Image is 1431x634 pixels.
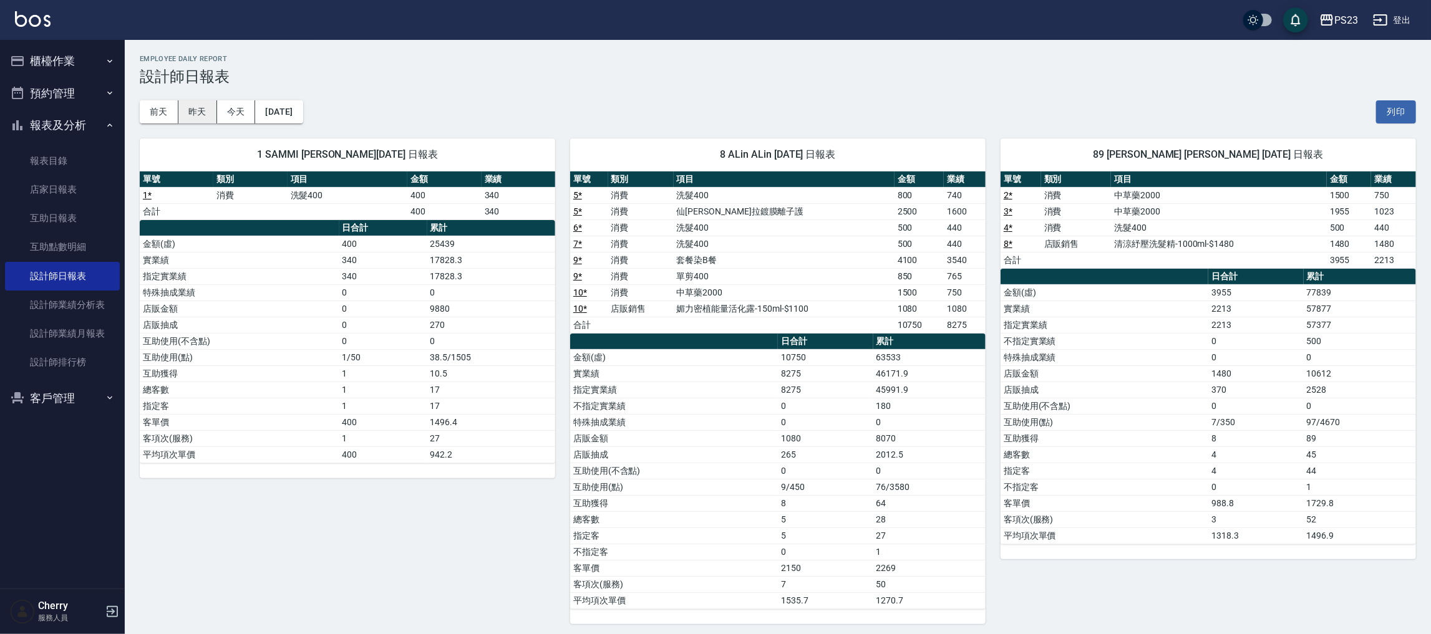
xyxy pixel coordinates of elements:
[674,187,895,203] td: 洗髮400
[944,187,986,203] td: 740
[608,252,674,268] td: 消費
[140,268,339,284] td: 指定實業績
[339,252,427,268] td: 340
[873,365,986,382] td: 46171.9
[140,430,339,446] td: 客項次(服務)
[140,349,339,365] td: 互助使用(點)
[944,284,986,300] td: 750
[570,527,778,544] td: 指定客
[1001,252,1041,268] td: 合計
[1001,349,1208,365] td: 特殊抽成業績
[1041,219,1112,236] td: 消費
[1327,219,1372,236] td: 500
[1371,236,1416,252] td: 1480
[427,333,555,349] td: 0
[1208,382,1303,398] td: 370
[570,382,778,398] td: 指定實業績
[895,300,944,317] td: 1080
[944,252,986,268] td: 3540
[5,77,120,110] button: 預約管理
[178,100,217,123] button: 昨天
[674,203,895,219] td: 仙[PERSON_NAME]拉鍍膜離子護
[674,300,895,317] td: 媚力密植能量活化露-150ml-$1100
[778,544,873,560] td: 0
[944,317,986,333] td: 8275
[570,171,608,188] th: 單號
[1304,430,1416,446] td: 89
[1304,479,1416,495] td: 1
[895,236,944,252] td: 500
[1001,479,1208,495] td: 不指定客
[873,446,986,463] td: 2012.5
[1368,9,1416,32] button: 登出
[38,612,102,623] p: 服務人員
[778,349,873,365] td: 10750
[427,236,555,252] td: 25439
[1208,317,1303,333] td: 2213
[1304,463,1416,479] td: 44
[778,398,873,414] td: 0
[873,544,986,560] td: 1
[944,268,986,284] td: 765
[1001,382,1208,398] td: 店販抽成
[1001,365,1208,382] td: 店販金額
[38,600,102,612] h5: Cherry
[873,382,986,398] td: 45991.9
[339,333,427,349] td: 0
[674,268,895,284] td: 單剪400
[1111,203,1327,219] td: 中草藥2000
[895,171,944,188] th: 金額
[339,365,427,382] td: 1
[140,171,555,220] table: a dense table
[427,365,555,382] td: 10.5
[1208,414,1303,430] td: 7/350
[1001,171,1416,269] table: a dense table
[873,495,986,511] td: 64
[1327,187,1372,203] td: 1500
[674,171,895,188] th: 項目
[873,576,986,592] td: 50
[339,300,427,317] td: 0
[288,171,408,188] th: 項目
[1327,252,1372,268] td: 3955
[570,544,778,560] td: 不指定客
[1001,398,1208,414] td: 互助使用(不含點)
[570,317,608,333] td: 合計
[1208,365,1303,382] td: 1480
[427,317,555,333] td: 270
[944,203,986,219] td: 1600
[1001,463,1208,479] td: 指定客
[778,560,873,576] td: 2150
[427,414,555,430] td: 1496.4
[895,203,944,219] td: 2500
[1327,203,1372,219] td: 1955
[778,446,873,463] td: 265
[1376,100,1416,123] button: 列印
[339,236,427,252] td: 400
[1334,12,1358,28] div: PS23
[5,348,120,377] a: 設計師排行榜
[873,414,986,430] td: 0
[1208,446,1303,463] td: 4
[10,599,35,624] img: Person
[1111,171,1327,188] th: 項目
[140,252,339,268] td: 實業績
[1304,446,1416,463] td: 45
[155,148,540,161] span: 1 SAMMI [PERSON_NAME][DATE] 日報表
[778,463,873,479] td: 0
[1371,219,1416,236] td: 440
[608,284,674,300] td: 消費
[570,414,778,430] td: 特殊抽成業績
[1304,511,1416,527] td: 52
[1001,317,1208,333] td: 指定實業績
[570,171,986,334] table: a dense table
[407,203,481,219] td: 400
[1371,171,1416,188] th: 業績
[944,236,986,252] td: 440
[1327,236,1372,252] td: 1480
[5,262,120,291] a: 設計師日報表
[944,219,986,236] td: 440
[1304,317,1416,333] td: 57377
[778,365,873,382] td: 8275
[1208,527,1303,544] td: 1318.3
